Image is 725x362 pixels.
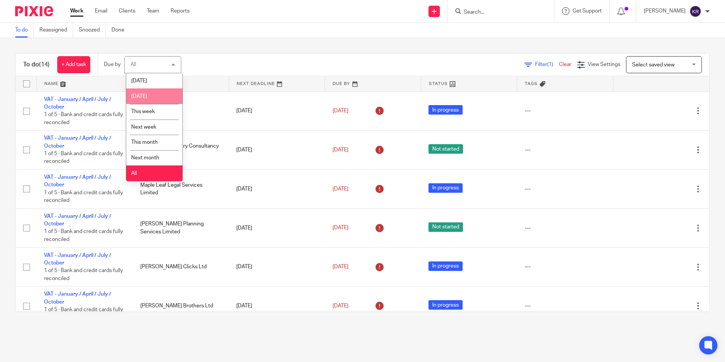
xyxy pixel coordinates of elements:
[15,6,53,16] img: Pixie
[428,183,463,193] span: In progress
[44,112,123,125] span: 1 of 5 · Bank and credit cards fully reconciled
[44,97,111,110] a: VAT - January / April / July / October
[131,155,159,161] span: Next month
[333,108,348,113] span: [DATE]
[39,61,50,68] span: (14)
[44,190,123,203] span: 1 of 5 · Bank and credit cards fully reconciled
[428,222,463,232] span: Not started
[632,62,675,68] span: Select saved view
[333,303,348,308] span: [DATE]
[689,5,701,17] img: svg%3E
[111,23,130,38] a: Done
[559,62,571,67] a: Clear
[44,291,111,304] a: VAT - January / April / July / October
[644,7,686,15] p: [PERSON_NAME]
[57,56,90,73] a: + Add task
[333,147,348,153] span: [DATE]
[44,253,111,266] a: VAT - January / April / July / October
[79,23,106,38] a: Snoozed
[44,307,123,320] span: 1 of 5 · Bank and credit cards fully reconciled
[131,124,156,130] span: Next week
[131,78,147,83] span: [DATE]
[525,146,606,154] div: ---
[44,151,123,164] span: 1 of 5 · Bank and credit cards fully reconciled
[44,135,111,148] a: VAT - January / April / July / October
[95,7,107,15] a: Email
[525,185,606,193] div: ---
[525,224,606,232] div: ---
[588,62,620,67] span: View Settings
[525,302,606,310] div: ---
[44,175,111,187] a: VAT - January / April / July / October
[131,140,158,145] span: This month
[131,94,147,99] span: [DATE]
[44,214,111,227] a: VAT - January / April / July / October
[525,263,606,271] div: ---
[229,91,325,131] td: [DATE]
[23,61,50,69] h1: To do
[104,61,121,68] p: Due by
[463,9,531,16] input: Search
[130,62,136,67] div: All
[428,105,463,115] span: In progress
[333,225,348,231] span: [DATE]
[133,170,229,209] td: Maple Leaf Legal Services Limited
[229,208,325,247] td: [DATE]
[333,186,348,192] span: [DATE]
[229,170,325,209] td: [DATE]
[133,286,229,326] td: [PERSON_NAME] Brothers Ltd
[131,109,155,114] span: This week
[131,171,137,176] span: All
[525,82,538,86] span: Tags
[535,62,559,67] span: Filter
[333,264,348,269] span: [DATE]
[70,7,83,15] a: Work
[39,23,73,38] a: Reassigned
[133,208,229,247] td: [PERSON_NAME] Planning Services Limited
[428,144,463,154] span: Not started
[147,7,159,15] a: Team
[44,268,123,282] span: 1 of 5 · Bank and credit cards fully reconciled
[525,107,606,115] div: ---
[133,247,229,286] td: [PERSON_NAME] Clicks Ltd
[229,286,325,326] td: [DATE]
[573,8,602,14] span: Get Support
[171,7,190,15] a: Reports
[229,131,325,170] td: [DATE]
[428,300,463,310] span: In progress
[547,62,553,67] span: (1)
[229,247,325,286] td: [DATE]
[44,229,123,242] span: 1 of 5 · Bank and credit cards fully reconciled
[15,23,34,38] a: To do
[428,261,463,271] span: In progress
[119,7,135,15] a: Clients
